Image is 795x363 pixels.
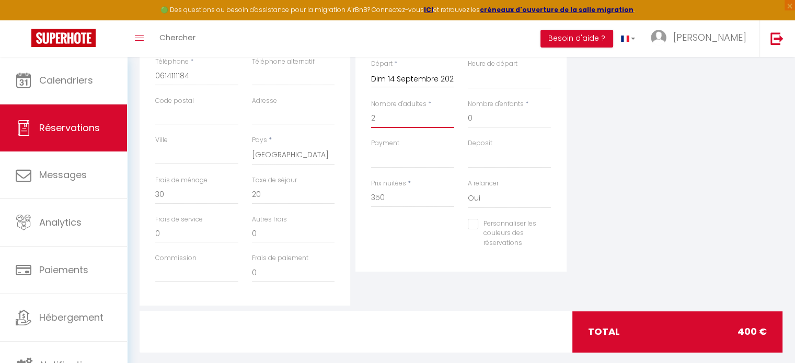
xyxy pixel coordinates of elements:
[651,30,666,45] img: ...
[252,175,297,185] label: Taxe de séjour
[252,57,315,67] label: Téléphone alternatif
[39,216,82,229] span: Analytics
[252,135,267,145] label: Pays
[643,20,759,57] a: ... [PERSON_NAME]
[468,59,517,69] label: Heure de départ
[371,138,399,148] label: Payment
[155,215,203,225] label: Frais de service
[572,311,783,352] div: total
[155,96,194,106] label: Code postal
[39,121,100,134] span: Réservations
[159,32,195,43] span: Chercher
[252,253,308,263] label: Frais de paiement
[673,31,746,44] span: [PERSON_NAME]
[468,99,524,109] label: Nombre d'enfants
[155,253,197,263] label: Commission
[31,29,96,47] img: Super Booking
[155,135,168,145] label: Ville
[480,5,633,14] a: créneaux d'ouverture de la salle migration
[252,96,277,106] label: Adresse
[468,179,499,189] label: A relancer
[770,32,784,45] img: logout
[738,324,767,339] span: 400 €
[39,74,93,87] span: Calendriers
[468,138,492,148] label: Deposit
[252,215,287,225] label: Autres frais
[152,20,203,57] a: Chercher
[424,5,433,14] a: ICI
[371,179,406,189] label: Prix nuitées
[371,59,393,69] label: Départ
[39,263,88,276] span: Paiements
[155,57,189,67] label: Téléphone
[540,30,613,48] button: Besoin d'aide ?
[8,4,40,36] button: Ouvrir le widget de chat LiveChat
[39,168,87,181] span: Messages
[39,311,103,324] span: Hébergement
[478,219,538,249] label: Personnaliser les couleurs des réservations
[371,99,427,109] label: Nombre d'adultes
[155,175,208,185] label: Frais de ménage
